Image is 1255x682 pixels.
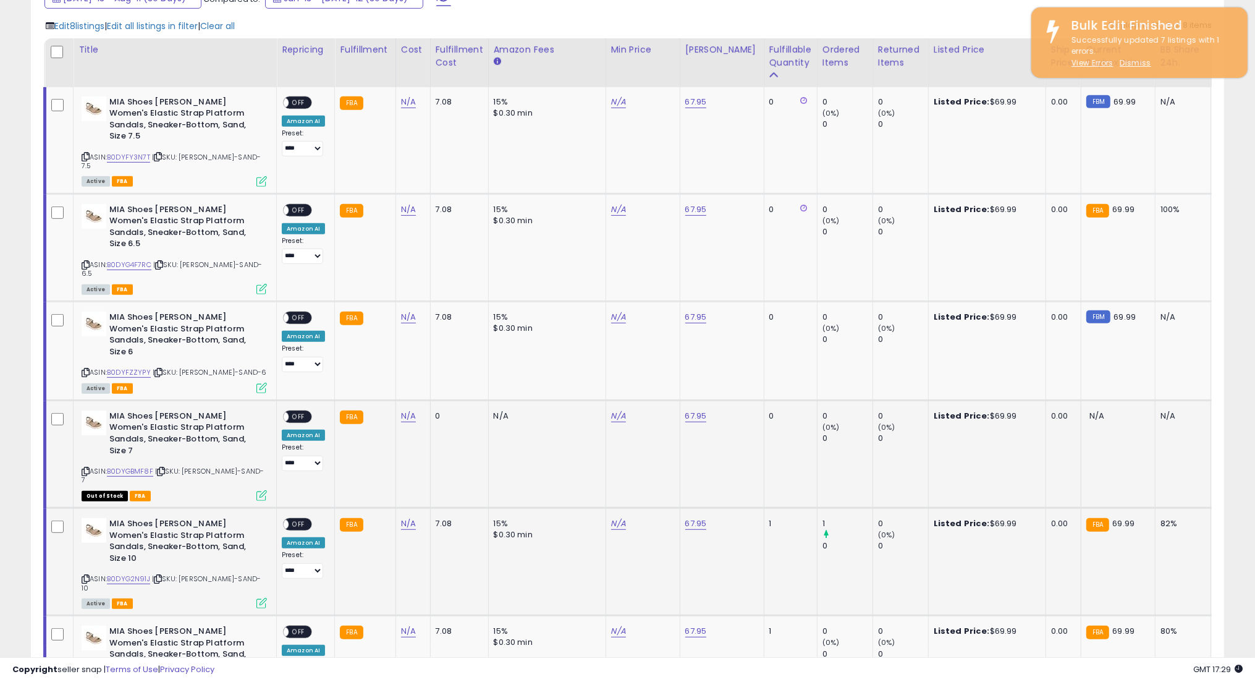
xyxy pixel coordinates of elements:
img: 21uvMZtPAlL._SL40_.jpg [82,204,106,229]
small: (0%) [822,422,840,432]
div: ASIN: [82,411,267,500]
span: All listings that are currently out of stock and unavailable for purchase on Amazon [82,491,128,501]
a: 67.95 [685,96,707,108]
a: 67.95 [685,518,707,530]
div: | | [46,20,235,32]
a: 67.95 [685,410,707,422]
div: ASIN: [82,518,267,607]
div: 0 [878,411,928,422]
b: MIA Shoes [PERSON_NAME] Women's Elastic Strap Platform Sandals, Sneaker-Bottom, Sand, Size 10 [109,518,260,567]
div: Returned Items [878,43,923,69]
div: 1 [769,518,808,529]
div: $69.99 [934,96,1036,108]
b: MIA Shoes [PERSON_NAME] Women's Elastic Strap Platform Sandals, Sneaker-Bottom, Sand, Size 6 [109,312,260,360]
small: FBA [1086,518,1109,532]
div: 0.00 [1051,204,1071,215]
a: Terms of Use [106,663,158,675]
span: All listings currently available for purchase on Amazon [82,599,110,609]
div: 82% [1160,518,1201,529]
div: Bulk Edit Finished [1062,17,1238,35]
div: $0.30 min [494,215,596,226]
div: 0 [878,204,928,215]
div: 0 [878,226,928,237]
div: N/A [1160,96,1201,108]
div: 7.08 [436,626,479,637]
b: Listed Price: [934,518,990,529]
u: View Errors [1071,58,1113,68]
div: N/A [1160,411,1201,422]
div: ASIN: [82,204,267,293]
a: N/A [401,625,416,637]
div: N/A [494,411,596,422]
small: FBA [340,204,363,218]
b: Listed Price: [934,410,990,422]
div: Preset: [282,344,325,372]
a: N/A [611,96,626,108]
div: seller snap | | [12,664,214,676]
small: FBA [340,96,363,110]
div: 1 [822,518,873,529]
b: MIA Shoes [PERSON_NAME] Women's Elastic Strap Platform Sandals, Sneaker-Bottom, Sand, Size 7.5 [109,96,260,145]
div: ASIN: [82,96,267,185]
span: 2025-08-13 17:29 GMT [1193,663,1243,675]
div: 0 [769,204,808,215]
div: Amazon AI [282,645,325,656]
span: N/A [1089,410,1104,422]
div: Amazon AI [282,223,325,234]
small: FBA [340,312,363,325]
a: N/A [611,625,626,637]
small: (0%) [878,637,895,647]
div: Amazon AI [282,116,325,127]
a: 67.95 [685,625,707,637]
span: | SKU: [PERSON_NAME]-SAND-6.5 [82,260,262,278]
div: $0.30 min [494,323,596,334]
img: 21uvMZtPAlL._SL40_.jpg [82,96,106,121]
small: FBA [1086,204,1109,218]
a: N/A [401,203,416,216]
div: 15% [494,518,596,529]
div: 0 [878,96,928,108]
div: 0 [878,312,928,323]
div: 0 [436,411,479,422]
b: Listed Price: [934,96,990,108]
span: 69.99 [1112,518,1135,529]
span: FBA [112,383,133,394]
a: N/A [401,96,416,108]
div: N/A [1160,312,1201,323]
span: | SKU: [PERSON_NAME]-SAND-10 [82,574,261,592]
span: 69.99 [1113,311,1136,323]
a: N/A [611,311,626,323]
span: OFF [289,313,308,323]
div: 0 [878,334,928,345]
div: 0 [822,119,873,130]
div: 0 [878,433,928,444]
span: Edit all listings in filter [107,20,198,32]
a: Privacy Policy [160,663,214,675]
div: 0 [822,626,873,637]
span: All listings currently available for purchase on Amazon [82,284,110,295]
div: 7.08 [436,204,479,215]
b: MIA Shoes [PERSON_NAME] Women's Elastic Strap Platform Sandals, Sneaker-Bottom, Sand, Size 7 [109,411,260,459]
div: 100% [1160,204,1201,215]
span: 69.99 [1112,625,1135,637]
span: All listings currently available for purchase on Amazon [82,383,110,394]
div: 15% [494,626,596,637]
small: FBA [340,411,363,424]
div: 0 [822,540,873,552]
div: 0 [822,312,873,323]
small: Amazon Fees. [494,56,501,67]
small: (0%) [822,108,840,118]
span: 69.99 [1112,203,1135,215]
div: 7.08 [436,96,479,108]
div: 1 [769,626,808,637]
small: (0%) [822,216,840,226]
div: Fulfillment [340,43,390,56]
div: $69.99 [934,626,1036,637]
span: Clear all [200,20,235,32]
div: 0 [822,433,873,444]
div: 0.00 [1051,411,1071,422]
div: 0 [769,96,808,108]
div: Preset: [282,237,325,265]
div: 0 [822,226,873,237]
b: Listed Price: [934,625,990,637]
